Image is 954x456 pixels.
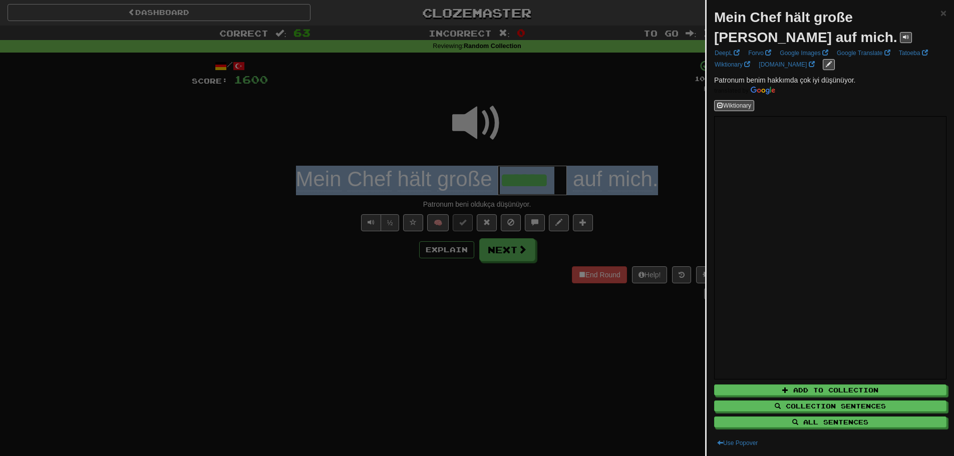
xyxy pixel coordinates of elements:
button: All Sentences [714,416,946,427]
button: Add to Collection [714,384,946,395]
a: Forvo [745,48,774,59]
button: Collection Sentences [714,400,946,411]
button: Close [940,8,946,18]
span: × [940,7,946,19]
strong: Mein Chef hält große [PERSON_NAME] auf mich. [714,10,897,45]
span: Patronum benim hakkımda çok iyi düşünüyor. [714,76,855,84]
a: Google Images [777,48,831,59]
button: Wiktionary [714,100,754,111]
img: Color short [714,87,775,95]
a: Wiktionary [712,59,753,70]
a: [DOMAIN_NAME] [756,59,817,70]
a: Google Translate [834,48,893,59]
a: Tatoeba [896,48,931,59]
button: edit links [823,59,835,70]
button: Use Popover [714,437,761,448]
a: DeepL [712,48,743,59]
